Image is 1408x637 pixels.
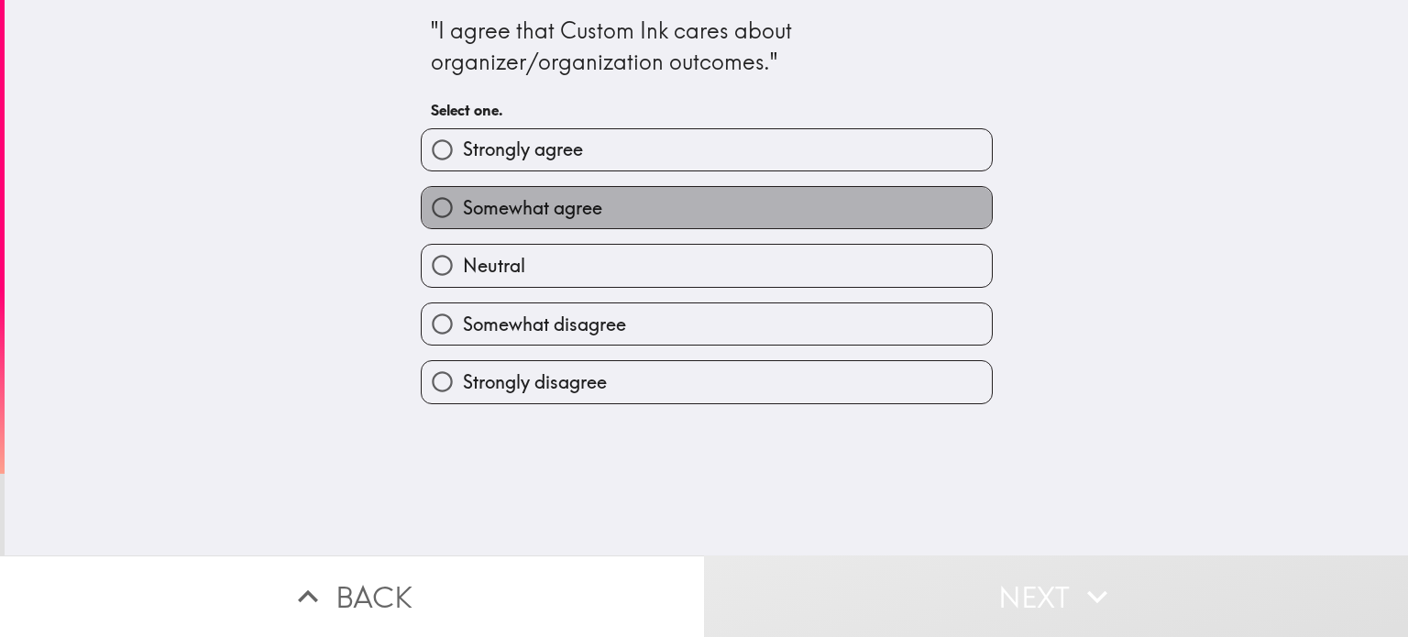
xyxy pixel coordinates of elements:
span: Strongly disagree [463,369,607,395]
div: "I agree that Custom Ink cares about organizer/organization outcomes." [431,16,983,77]
button: Strongly agree [422,129,992,170]
button: Strongly disagree [422,361,992,402]
button: Somewhat agree [422,187,992,228]
button: Neutral [422,245,992,286]
button: Somewhat disagree [422,303,992,345]
button: Next [704,555,1408,637]
span: Somewhat agree [463,195,602,221]
span: Neutral [463,253,525,279]
span: Strongly agree [463,137,583,162]
h6: Select one. [431,100,983,120]
span: Somewhat disagree [463,312,626,337]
